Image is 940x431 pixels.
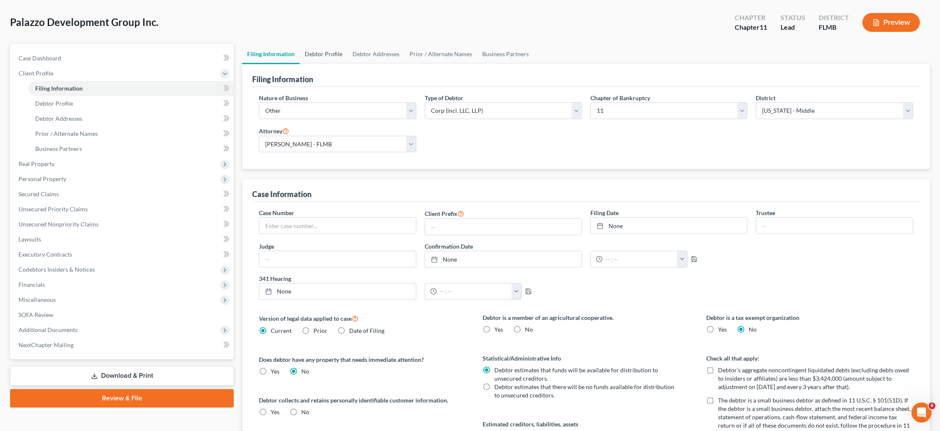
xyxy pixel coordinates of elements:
[819,13,849,23] div: District
[259,126,289,136] label: Attorney
[271,408,279,415] span: Yes
[35,85,83,92] span: Filing Information
[10,16,158,28] span: Palazzo Development Group Inc.
[591,218,747,234] a: None
[259,218,416,234] input: Enter case number...
[756,218,913,234] input: --
[603,251,678,267] input: -- : --
[18,326,78,333] span: Additional Documents
[18,205,88,213] span: Unsecured Priority Claims
[483,354,689,363] label: Statistical/Administrative Info
[18,251,72,258] span: Executory Contracts
[29,111,234,126] a: Debtor Addresses
[781,13,805,23] div: Status
[29,81,234,96] a: Filing Information
[259,242,274,251] label: Judge
[29,126,234,141] a: Prior / Alternate Names
[425,251,582,267] a: None
[252,74,313,84] div: Filing Information
[18,55,61,62] span: Case Dashboard
[494,383,674,399] span: Debtor estimates that there will be no funds available for distribution to unsecured creditors.
[35,100,73,107] span: Debtor Profile
[483,313,689,322] label: Debtor is a member of an agricultural cooperative.
[18,236,41,243] span: Lawsuits
[349,327,384,334] span: Date of Filing
[18,175,66,182] span: Personal Property
[12,187,234,202] a: Secured Claims
[718,366,909,390] span: Debtor’s aggregate noncontingent liquidated debts (excluding debts owed to insiders or affiliates...
[29,141,234,156] a: Business Partners
[29,96,234,111] a: Debtor Profile
[10,389,234,408] a: Review & File
[425,208,464,218] label: Client Prefix
[525,326,533,333] span: No
[760,23,767,31] span: 11
[18,296,56,303] span: Miscellaneous
[347,44,405,64] a: Debtor Addresses
[18,266,95,273] span: Codebtors Insiders & Notices
[735,23,767,32] div: Chapter
[12,51,234,66] a: Case Dashboard
[18,341,73,348] span: NextChapter Mailing
[271,327,292,334] span: Current
[911,402,932,423] iframe: Intercom live chat
[756,93,775,102] label: District
[483,420,689,428] label: Estimated creditors, liabilities, assets
[18,160,55,167] span: Real Property
[301,368,309,375] span: No
[494,366,658,382] span: Debtor estimates that funds will be available for distribution to unsecured creditors.
[862,13,920,32] button: Preview
[259,396,466,405] label: Debtor collects and retains personally identifiable customer information.
[259,208,294,217] label: Case Number
[756,208,775,217] label: Trustee
[12,217,234,232] a: Unsecured Nonpriority Claims
[749,326,757,333] span: No
[405,44,477,64] a: Prior / Alternate Names
[425,93,463,102] label: Type of Debtor
[12,247,234,262] a: Executory Contracts
[255,274,586,283] label: 341 Hearing
[420,242,752,251] label: Confirmation Date
[35,130,98,137] span: Prior / Alternate Names
[18,281,45,288] span: Financials
[18,70,53,77] span: Client Profile
[259,283,416,299] a: None
[252,189,311,199] div: Case Information
[590,93,650,102] label: Chapter of Bankruptcy
[425,219,582,235] input: --
[259,355,466,364] label: Does debtor have any property that needs immediate attention?
[35,115,82,122] span: Debtor Addresses
[706,313,913,322] label: Debtor is a tax exempt organization
[18,311,53,318] span: SOFA Review
[477,44,534,64] a: Business Partners
[735,13,767,23] div: Chapter
[494,326,503,333] span: Yes
[819,23,849,32] div: FLMB
[12,307,234,322] a: SOFA Review
[718,326,727,333] span: Yes
[929,402,935,409] span: 6
[706,354,913,363] label: Check all that apply:
[301,408,309,415] span: No
[781,23,805,32] div: Lead
[590,208,619,217] label: Filing Date
[18,190,59,197] span: Secured Claims
[10,366,234,386] a: Download & Print
[12,202,234,217] a: Unsecured Priority Claims
[259,251,416,267] input: --
[12,338,234,353] a: NextChapter Mailing
[242,44,300,64] a: Filing Information
[437,283,512,299] input: -- : --
[271,368,279,375] span: Yes
[313,327,327,334] span: Prior
[35,145,82,152] span: Business Partners
[12,232,234,247] a: Lawsuits
[18,221,99,228] span: Unsecured Nonpriority Claims
[259,313,466,323] label: Version of legal data applied to case
[259,93,308,102] label: Nature of Business
[300,44,347,64] a: Debtor Profile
